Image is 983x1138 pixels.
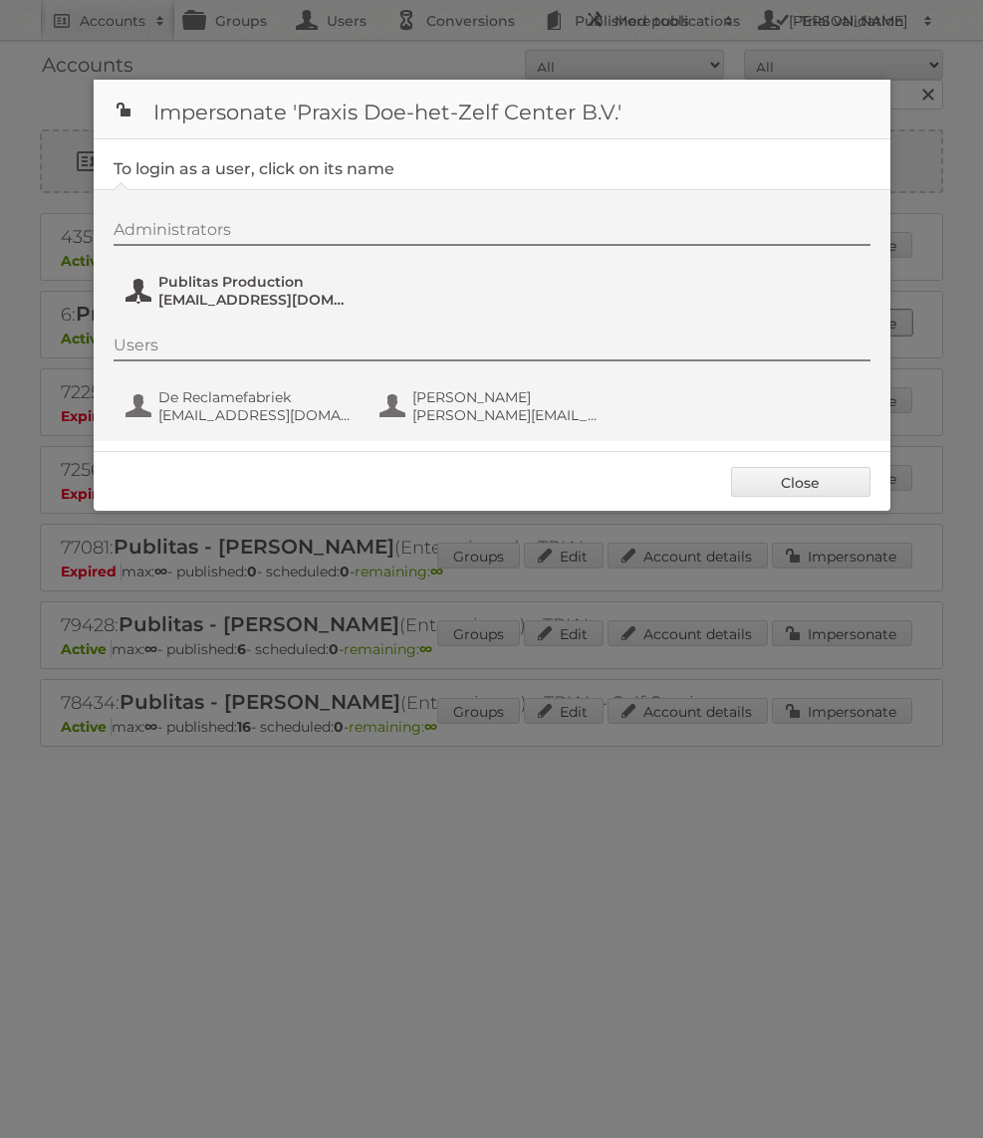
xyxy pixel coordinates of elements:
[94,80,890,139] h1: Impersonate 'Praxis Doe-het-Zelf Center B.V.'
[114,220,870,246] div: Administrators
[158,388,352,406] span: De Reclamefabriek
[731,467,870,497] a: Close
[123,271,358,311] button: Publitas Production [EMAIL_ADDRESS][DOMAIN_NAME]
[158,291,352,309] span: [EMAIL_ADDRESS][DOMAIN_NAME]
[412,388,606,406] span: [PERSON_NAME]
[412,406,606,424] span: [PERSON_NAME][EMAIL_ADDRESS][DOMAIN_NAME]
[158,406,352,424] span: [EMAIL_ADDRESS][DOMAIN_NAME]
[123,386,358,426] button: De Reclamefabriek [EMAIL_ADDRESS][DOMAIN_NAME]
[114,159,394,178] legend: To login as a user, click on its name
[377,386,612,426] button: [PERSON_NAME] [PERSON_NAME][EMAIL_ADDRESS][DOMAIN_NAME]
[114,336,870,361] div: Users
[158,273,352,291] span: Publitas Production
